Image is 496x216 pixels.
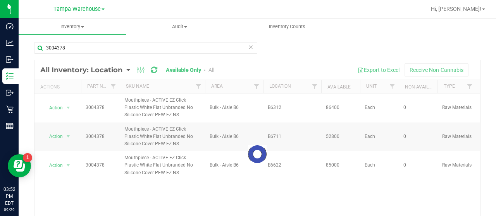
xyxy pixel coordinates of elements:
[248,42,253,52] span: Clear
[8,154,31,177] iframe: Resource center
[6,89,14,97] inline-svg: Outbound
[126,23,233,30] span: Audit
[34,42,257,54] input: Search Item Name, Retail Display Name, SKU, Part Number...
[19,23,126,30] span: Inventory
[6,39,14,47] inline-svg: Analytics
[126,19,233,35] a: Audit
[233,19,341,35] a: Inventory Counts
[6,105,14,113] inline-svg: Retail
[6,122,14,130] inline-svg: Reports
[3,186,15,207] p: 03:52 PM EDT
[6,22,14,30] inline-svg: Dashboard
[431,6,481,12] span: Hi, [PERSON_NAME]!
[3,207,15,213] p: 09/29
[6,56,14,63] inline-svg: Inbound
[6,72,14,80] inline-svg: Inventory
[258,23,316,30] span: Inventory Counts
[23,153,32,162] iframe: Resource center unread badge
[19,19,126,35] a: Inventory
[53,6,101,12] span: Tampa Warehouse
